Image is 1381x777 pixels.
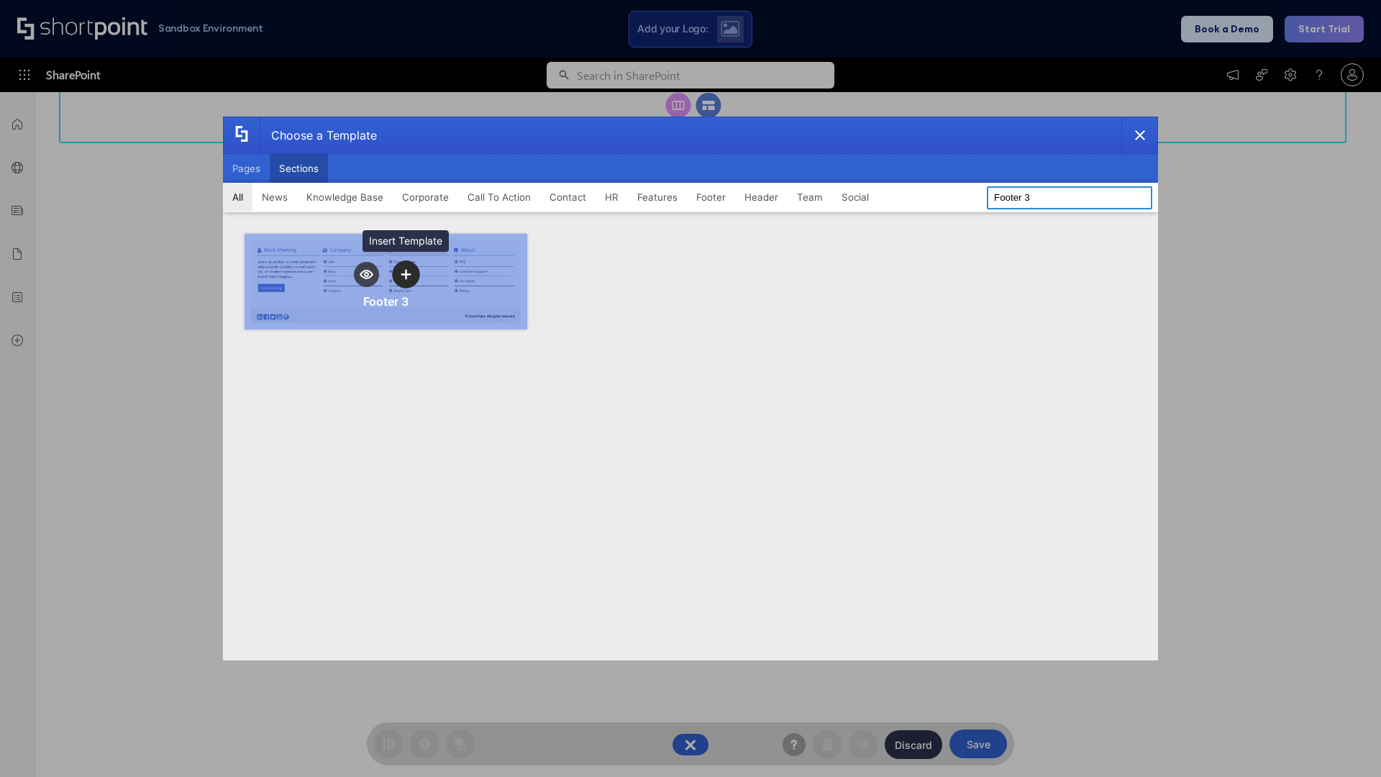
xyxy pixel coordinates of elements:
button: HR [596,183,628,212]
div: Footer 3 [363,294,409,309]
button: Social [832,183,878,212]
button: Pages [223,154,270,183]
div: template selector [223,117,1158,660]
button: Contact [540,183,596,212]
div: Choose a Template [260,117,377,153]
iframe: Chat Widget [1309,708,1381,777]
button: Header [735,183,788,212]
button: Team [788,183,832,212]
button: Corporate [393,183,458,212]
button: All [223,183,252,212]
button: Footer [687,183,735,212]
button: Sections [270,154,328,183]
button: Features [628,183,687,212]
button: Call To Action [458,183,540,212]
button: Knowledge Base [297,183,393,212]
input: Search [987,186,1152,209]
button: News [252,183,297,212]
